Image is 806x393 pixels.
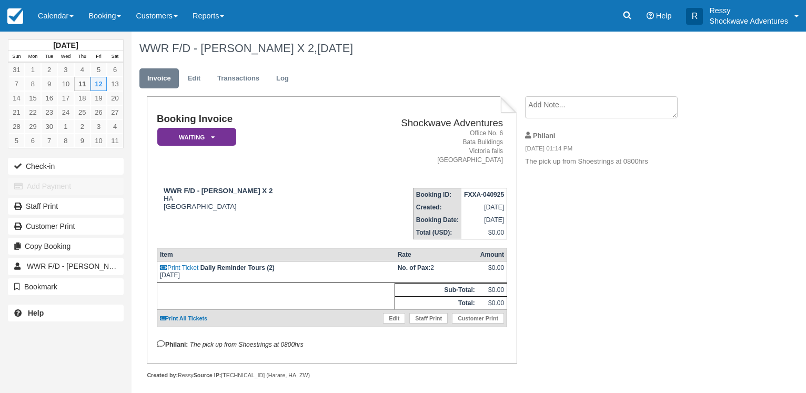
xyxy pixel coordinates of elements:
[57,63,74,77] a: 3
[164,187,273,195] strong: WWR F/D - [PERSON_NAME] X 2
[57,51,74,63] th: Wed
[107,134,123,148] a: 11
[413,214,461,226] th: Booking Date:
[25,77,41,91] a: 8
[139,68,179,89] a: Invoice
[395,261,478,283] td: 2
[7,8,23,24] img: checkfront-main-nav-mini-logo.png
[41,119,57,134] a: 30
[409,313,448,324] a: Staff Print
[147,371,517,379] div: Ressy [TECHNICAL_ID] (Harare, HA, ZW)
[160,315,207,321] a: Print All Tickets
[107,119,123,134] a: 4
[200,264,275,271] strong: Daily Reminder Tours (2)
[139,42,728,55] h1: WWR F/D - [PERSON_NAME] X 2,
[686,8,703,25] div: R
[395,248,478,261] th: Rate
[461,201,507,214] td: [DATE]
[74,105,90,119] a: 25
[90,91,107,105] a: 19
[533,132,555,139] strong: Philani
[8,305,124,321] a: Help
[340,129,503,165] address: Office No. 6 Bata Buildings Victoria falls [GEOGRAPHIC_DATA]
[107,105,123,119] a: 27
[478,248,507,261] th: Amount
[157,128,236,146] em: Waiting
[413,188,461,201] th: Booking ID:
[53,41,78,49] strong: [DATE]
[8,77,25,91] a: 7
[107,77,123,91] a: 13
[28,309,44,317] b: Help
[27,262,140,270] span: WWR F/D - [PERSON_NAME] X 2
[107,91,123,105] a: 20
[25,51,41,63] th: Mon
[25,63,41,77] a: 1
[194,372,221,378] strong: Source IP:
[209,68,267,89] a: Transactions
[107,51,123,63] th: Sat
[647,12,654,19] i: Help
[461,214,507,226] td: [DATE]
[90,119,107,134] a: 3
[74,134,90,148] a: 9
[160,264,198,271] a: Print Ticket
[90,134,107,148] a: 10
[157,114,336,125] h1: Booking Invoice
[480,264,504,280] div: $0.00
[57,134,74,148] a: 8
[74,63,90,77] a: 4
[180,68,208,89] a: Edit
[268,68,297,89] a: Log
[147,372,178,378] strong: Created by:
[8,158,124,175] button: Check-in
[8,198,124,215] a: Staff Print
[157,248,395,261] th: Item
[8,51,25,63] th: Sun
[25,119,41,134] a: 29
[107,63,123,77] a: 6
[41,51,57,63] th: Tue
[709,5,788,16] p: Ressy
[8,178,124,195] button: Add Payment
[41,105,57,119] a: 23
[157,341,188,348] strong: Philani:
[395,284,478,297] th: Sub-Total:
[41,63,57,77] a: 2
[340,118,503,129] h2: Shockwave Adventures
[25,105,41,119] a: 22
[395,297,478,310] th: Total:
[74,51,90,63] th: Thu
[25,134,41,148] a: 6
[317,42,353,55] span: [DATE]
[90,105,107,119] a: 26
[41,77,57,91] a: 9
[74,91,90,105] a: 18
[57,91,74,105] a: 17
[57,119,74,134] a: 1
[413,226,461,239] th: Total (USD):
[8,238,124,255] button: Copy Booking
[452,313,504,324] a: Customer Print
[656,12,672,20] span: Help
[74,119,90,134] a: 2
[478,297,507,310] td: $0.00
[8,218,124,235] a: Customer Print
[525,157,702,167] p: The pick up from Shoestrings at 0800hrs
[90,77,107,91] a: 12
[464,191,504,198] strong: FXXA-040925
[525,144,702,156] em: [DATE] 01:14 PM
[8,119,25,134] a: 28
[8,278,124,295] button: Bookmark
[157,127,233,147] a: Waiting
[478,284,507,297] td: $0.00
[190,341,304,348] em: The pick up from Shoestrings at 0800hrs
[8,63,25,77] a: 31
[157,261,395,283] td: [DATE]
[413,201,461,214] th: Created:
[57,77,74,91] a: 10
[90,63,107,77] a: 5
[709,16,788,26] p: Shockwave Adventures
[8,134,25,148] a: 5
[157,187,336,210] div: HA [GEOGRAPHIC_DATA]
